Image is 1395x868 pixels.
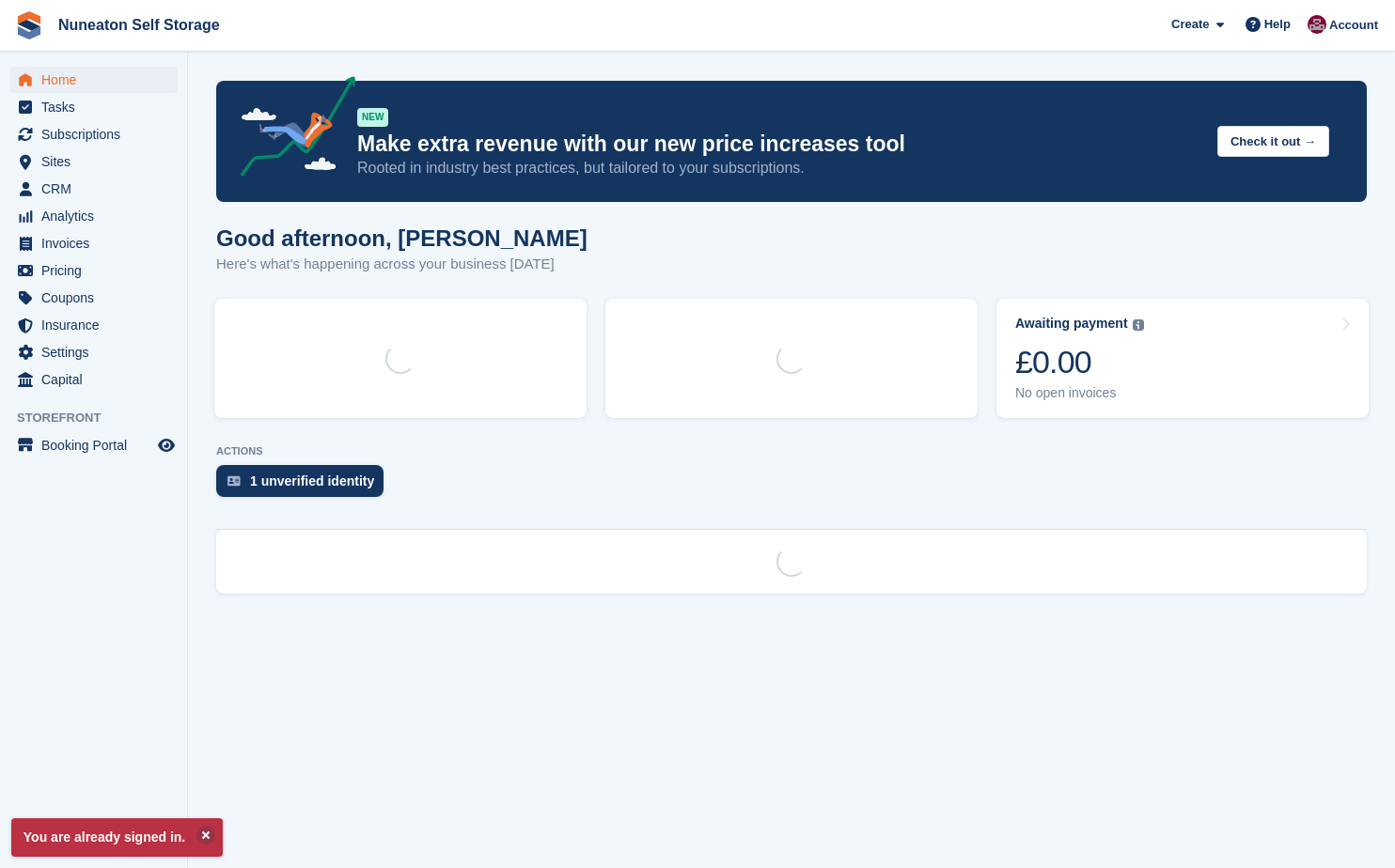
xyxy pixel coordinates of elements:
img: price-adjustments-announcement-icon-8257ccfd72463d97f412b2fc003d46551f7dbcb40ab6d574587a9cd5c0d94... [225,76,356,183]
button: Check it out → [1217,126,1329,157]
a: menu [9,257,178,284]
img: Chris Palmer [1308,15,1326,34]
span: Analytics [41,203,154,229]
a: menu [9,339,178,365]
span: Help [1264,15,1291,34]
p: ACTIONS [216,445,1367,457]
a: menu [9,432,178,458]
img: verify_identity-adf6edd0f0f0b5bbfe63781bf79b02c33cf7c696d77639b501bdc392416b5a36.svg [227,475,241,487]
p: You are already signed in. [11,818,223,857]
span: Insurance [41,312,154,338]
span: Create [1171,15,1209,34]
a: menu [9,203,178,229]
a: menu [9,176,178,202]
a: menu [9,366,178,393]
a: 1 unverified identity [216,465,393,506]
span: Pricing [41,257,154,284]
h1: Good afternoon, [PERSON_NAME] [216,225,588,251]
span: Tasks [41,94,154,120]
span: Capital [41,366,154,393]
div: No open invoices [1015,385,1144,401]
a: menu [9,312,178,338]
div: NEW [357,108,388,127]
a: menu [9,67,178,93]
a: menu [9,148,178,175]
span: Sites [41,148,154,175]
span: CRM [41,176,154,202]
a: Nuneaton Self Storage [51,9,227,40]
span: Booking Portal [41,432,154,458]
span: Subscriptions [41,121,154,147]
span: Settings [41,339,154,365]
a: Awaiting payment £0.00 No open invoices [996,299,1369,418]
a: menu [9,285,178,311]
div: Awaiting payment [1015,316,1128,332]
div: £0.00 [1015,343,1144,381]
img: icon-info-grey-7440780725fd019a000dd9b08b2336e03edf1995a4989e88bcd33f0948082b44.svg [1133,319,1144,331]
a: menu [9,121,178,147]
p: Rooted in industry best practices, but tailored to your subscriptions. [357,158,1202,178]
span: Coupons [41,285,154,311]
p: Here's what's happening across your business [DATE] [216,254,588,275]
a: menu [9,230,178,256]
img: stora-icon-8386f47178a22dfd0bd8f6a31ec36ba5ce8667c1dd55bd0f319d3a0aa187defe.svg [15,11,43,39]
p: Make extra revenue with our new price increases tool [357,131,1202,158]
a: menu [9,94,178,120]
span: Invoices [41,230,154,256]
span: Storefront [17,409,187,427]
span: Home [41,67,154,93]
span: Account [1329,16,1378,35]
a: Preview store [155,434,178,457]
div: 1 unverified identity [250,473,374,488]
